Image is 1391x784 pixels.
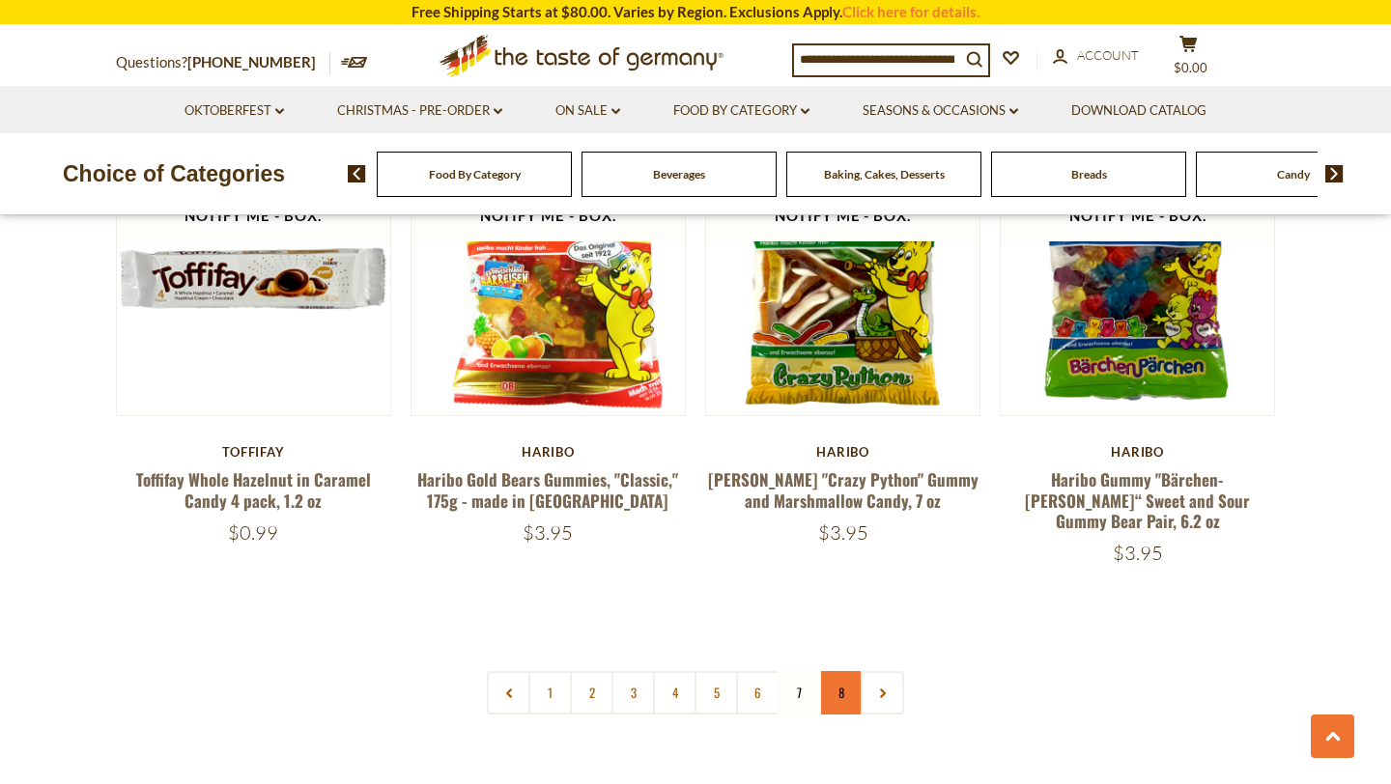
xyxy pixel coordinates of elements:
a: 8 [819,671,863,714]
a: [PERSON_NAME] "Crazy Python" Gummy and Marshmallow Candy, 7 oz [708,467,979,512]
span: $3.95 [818,520,868,545]
a: [PHONE_NUMBER] [187,53,316,70]
a: 3 [611,671,655,714]
span: $0.00 [1174,60,1207,75]
a: Toffifay Whole Hazelnut in Caramel Candy 4 pack, 1.2 oz [136,467,371,512]
a: On Sale [555,100,620,122]
a: Seasons & Occasions [863,100,1018,122]
div: Toffifay [116,444,391,460]
a: Breads [1071,167,1107,182]
a: Haribo Gummy "Bärchen-[PERSON_NAME]“ Sweet and Sour Gummy Bear Pair, 6.2 oz [1025,467,1250,533]
span: Account [1077,47,1139,63]
span: $0.99 [228,520,278,545]
a: Download Catalog [1071,100,1206,122]
img: Haribo "Crazy Python" Gummy and Marshmallow Candy, 7 oz [706,142,979,415]
a: 4 [653,671,696,714]
a: 1 [528,671,572,714]
a: Food By Category [429,167,521,182]
a: Food By Category [673,100,809,122]
img: next arrow [1325,165,1344,182]
div: Haribo [1000,444,1275,460]
a: 6 [736,671,780,714]
a: Christmas - PRE-ORDER [337,100,502,122]
a: 5 [695,671,738,714]
a: Baking, Cakes, Desserts [824,167,945,182]
p: Questions? [116,50,330,75]
span: $3.95 [1113,541,1163,565]
a: Haribo Gold Bears Gummies, "Classic," 175g - made in [GEOGRAPHIC_DATA] [417,467,678,512]
button: $0.00 [1159,35,1217,83]
img: Toffifay Whole Hazelnut in Caramel Candy 4 pack, 1.2 oz [117,142,390,415]
a: 2 [570,671,613,714]
span: $3.95 [523,520,573,545]
a: Account [1053,45,1139,67]
div: Haribo [705,444,980,460]
img: Haribo Gold Bears Gummies, "Classic," 175g - made in Germany [412,142,685,415]
a: Oktoberfest [185,100,284,122]
img: previous arrow [348,165,366,182]
img: Haribo Gummy "Bärchen-Pärchen“ Sweet and Sour Gummy Bear Pair, 6.2 oz [1001,142,1274,415]
a: Click here for details. [842,3,979,20]
a: Beverages [653,167,705,182]
div: Haribo [411,444,686,460]
a: Candy [1277,167,1310,182]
